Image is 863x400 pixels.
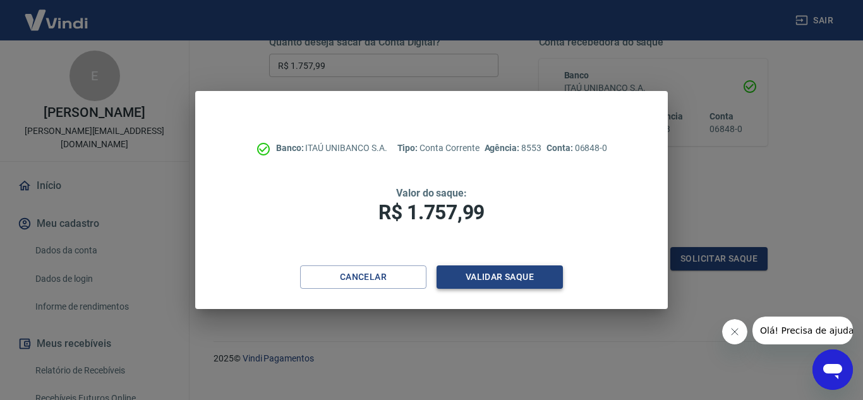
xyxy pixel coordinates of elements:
[8,9,106,19] span: Olá! Precisa de ajuda?
[485,143,522,153] span: Agência:
[396,187,467,199] span: Valor do saque:
[546,142,607,155] p: 06848-0
[437,265,563,289] button: Validar saque
[378,200,485,224] span: R$ 1.757,99
[397,142,480,155] p: Conta Corrente
[485,142,541,155] p: 8553
[546,143,575,153] span: Conta:
[276,143,306,153] span: Banco:
[722,319,747,344] iframe: Fechar mensagem
[276,142,387,155] p: ITAÚ UNIBANCO S.A.
[397,143,420,153] span: Tipo:
[300,265,426,289] button: Cancelar
[752,317,853,344] iframe: Mensagem da empresa
[812,349,853,390] iframe: Botão para abrir a janela de mensagens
